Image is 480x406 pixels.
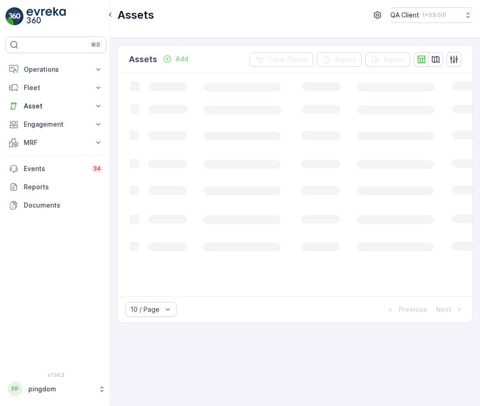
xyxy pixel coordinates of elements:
[5,379,107,399] button: PPpingdom
[317,52,362,67] button: Export
[28,385,94,394] p: pingdom
[24,182,103,192] p: Reports
[365,52,410,67] button: Import
[5,97,107,115] button: Asset
[24,164,86,173] p: Events
[390,7,473,23] button: QA Client(+03:00)
[5,7,24,26] img: logo
[250,52,313,67] button: Clear Filters
[5,134,107,152] button: MRF
[24,201,103,210] p: Documents
[91,41,100,48] p: ⌘B
[5,79,107,97] button: Fleet
[5,372,107,378] span: v 1.50.2
[176,54,188,64] p: Add
[24,120,88,129] p: Engagement
[24,83,88,92] p: Fleet
[5,178,107,196] a: Reports
[435,304,465,315] button: Next
[24,65,88,74] p: Operations
[5,115,107,134] button: Engagement
[268,55,308,64] p: Clear Filters
[27,7,66,26] img: logo_light-DOdMpM7g.png
[384,55,405,64] p: Import
[5,60,107,79] button: Operations
[385,304,428,315] button: Previous
[399,305,427,314] p: Previous
[159,53,192,64] button: Add
[93,165,101,172] p: 34
[5,160,107,178] a: Events34
[117,8,154,22] p: Assets
[390,11,419,20] p: QA Client
[335,55,356,64] p: Export
[129,53,157,66] p: Assets
[8,382,22,396] div: PP
[24,101,88,111] p: Asset
[423,11,446,19] p: ( +03:00 )
[436,305,451,314] p: Next
[24,138,88,147] p: MRF
[5,196,107,214] a: Documents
